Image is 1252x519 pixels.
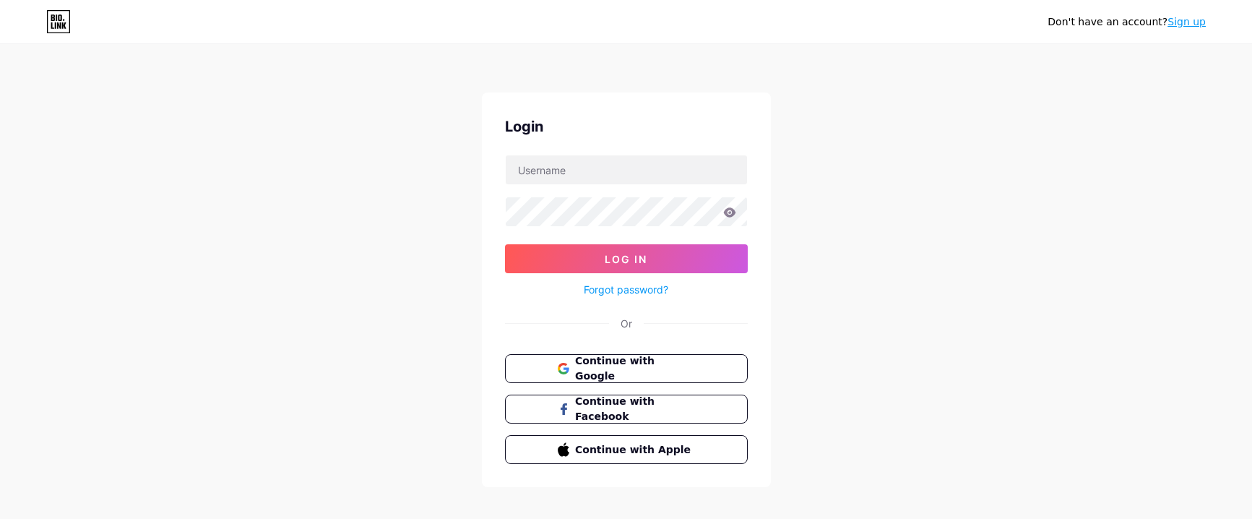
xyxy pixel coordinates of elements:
div: Don't have an account? [1048,14,1206,30]
div: Or [621,316,632,331]
button: Continue with Apple [505,435,748,464]
button: Continue with Facebook [505,395,748,424]
a: Forgot password? [584,282,668,297]
span: Log In [605,253,647,265]
button: Continue with Google [505,354,748,383]
div: Login [505,116,748,137]
input: Username [506,155,747,184]
span: Continue with Facebook [575,394,694,424]
button: Log In [505,244,748,273]
span: Continue with Google [575,353,694,384]
span: Continue with Apple [575,442,694,458]
a: Sign up [1167,16,1206,27]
